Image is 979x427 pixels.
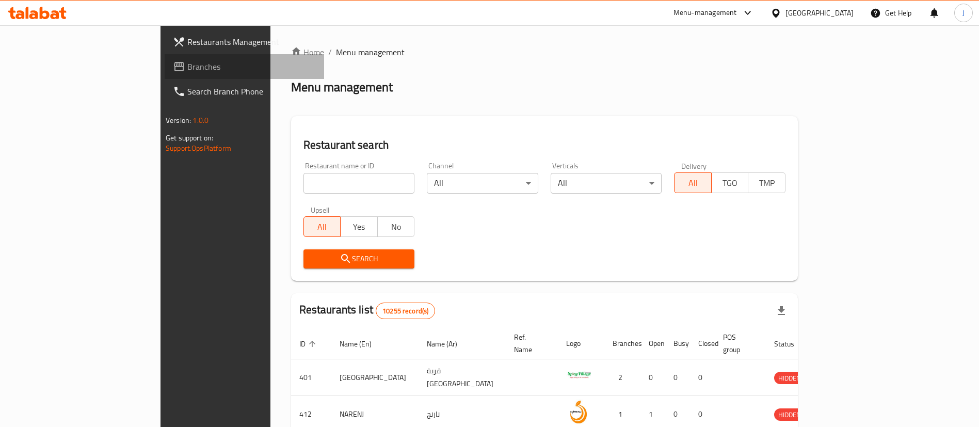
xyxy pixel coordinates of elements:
button: TMP [748,172,785,193]
span: ID [299,338,319,350]
a: Restaurants Management [165,29,324,54]
nav: breadcrumb [291,46,798,58]
th: Logo [558,328,604,359]
span: Yes [345,219,374,234]
h2: Menu management [291,79,393,96]
span: Ref. Name [514,331,545,356]
span: No [382,219,411,234]
li: / [328,46,332,58]
div: All [551,173,662,194]
span: Name (En) [340,338,385,350]
span: HIDDEN [774,409,805,421]
button: Search [303,249,415,268]
span: Name (Ar) [427,338,471,350]
span: TGO [716,176,745,191]
span: Get support on: [166,131,213,145]
th: Closed [690,328,715,359]
span: POS group [723,331,753,356]
div: HIDDEN [774,408,805,421]
button: TGO [711,172,749,193]
span: J [962,7,965,19]
span: 1.0.0 [192,114,208,127]
button: All [303,216,341,237]
th: Busy [665,328,690,359]
td: 0 [690,359,715,396]
a: Branches [165,54,324,79]
span: All [679,176,708,191]
span: Search [312,252,407,265]
img: NARENJ [566,399,592,425]
span: 10255 record(s) [376,306,435,316]
div: All [427,173,538,194]
label: Upsell [311,206,330,213]
span: Search Branch Phone [187,85,316,98]
td: 0 [665,359,690,396]
div: Total records count [376,303,435,319]
span: Menu management [336,46,405,58]
div: Export file [769,298,794,323]
button: No [377,216,415,237]
th: Open [640,328,665,359]
label: Delivery [681,162,707,169]
div: Menu-management [673,7,737,19]
span: All [308,219,337,234]
button: Yes [340,216,378,237]
a: Search Branch Phone [165,79,324,104]
input: Search for restaurant name or ID.. [303,173,415,194]
a: Support.OpsPlatform [166,141,231,155]
span: Branches [187,60,316,73]
td: [GEOGRAPHIC_DATA] [331,359,419,396]
span: HIDDEN [774,372,805,384]
button: All [674,172,712,193]
div: [GEOGRAPHIC_DATA] [785,7,854,19]
th: Branches [604,328,640,359]
span: Status [774,338,808,350]
span: TMP [752,176,781,191]
img: Spicy Village [566,362,592,388]
span: Restaurants Management [187,36,316,48]
td: 0 [640,359,665,396]
span: Version: [166,114,191,127]
td: 2 [604,359,640,396]
td: قرية [GEOGRAPHIC_DATA] [419,359,506,396]
h2: Restaurants list [299,302,436,319]
h2: Restaurant search [303,137,785,153]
